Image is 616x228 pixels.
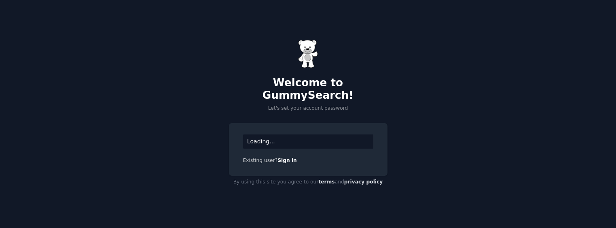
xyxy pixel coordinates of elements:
span: Existing user? [243,158,278,163]
h2: Welcome to GummySearch! [229,77,387,102]
img: Gummy Bear [298,40,318,68]
a: privacy policy [344,179,383,185]
p: Let's set your account password [229,105,387,112]
a: Sign in [277,158,297,163]
div: By using this site you agree to our and [229,176,387,189]
div: Loading... [243,134,373,149]
a: terms [318,179,334,185]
